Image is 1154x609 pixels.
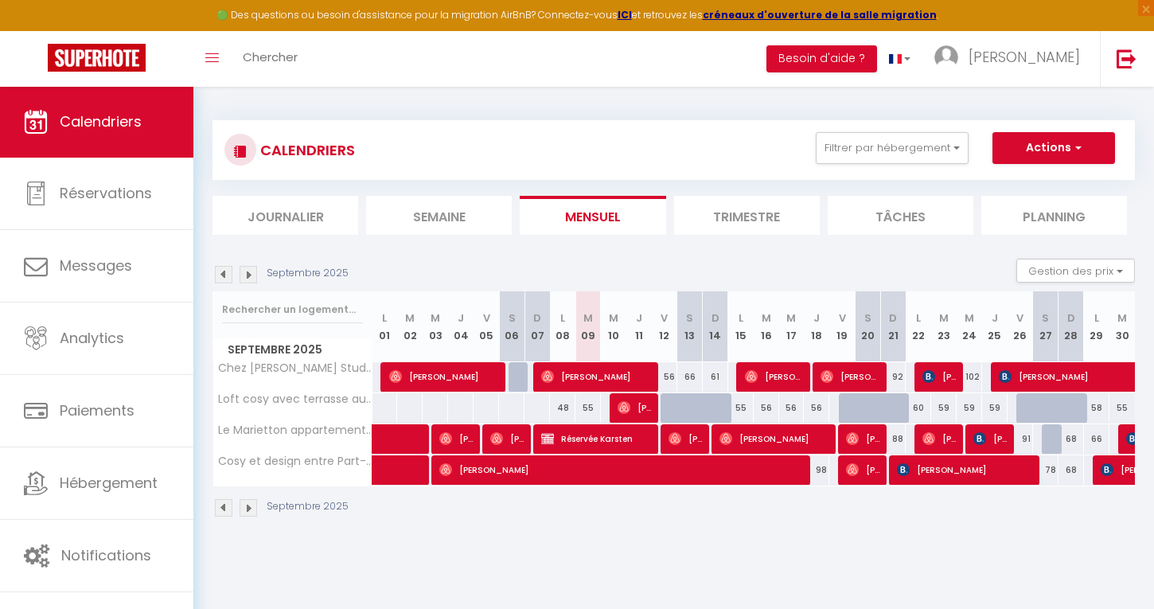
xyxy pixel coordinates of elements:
abbr: M [583,310,593,326]
li: Trimestre [674,196,820,235]
abbr: J [458,310,464,326]
div: 58 [1084,393,1109,423]
div: 61 [703,362,728,392]
span: Chez [PERSON_NAME] Studio Cosy Lyon [216,362,375,374]
div: 48 [550,393,575,423]
div: 66 [677,362,703,392]
button: Filtrer par hébergement [816,132,969,164]
span: Le Marietton appartement cosy à deux pas du métro Valmy [216,424,375,436]
th: 20 [855,291,880,362]
div: 91 [1008,424,1033,454]
p: Septembre 2025 [267,499,349,514]
th: 26 [1008,291,1033,362]
a: créneaux d'ouverture de la salle migration [703,8,937,21]
h3: CALENDRIERS [256,132,355,168]
th: 03 [423,291,448,362]
abbr: M [786,310,796,326]
th: 02 [397,291,423,362]
th: 07 [524,291,550,362]
a: ICI [618,8,632,21]
abbr: L [916,310,921,326]
span: [PERSON_NAME] [922,424,957,454]
div: 68 [1058,424,1084,454]
div: 55 [575,393,601,423]
div: 68 [1058,455,1084,485]
div: 56 [754,393,779,423]
abbr: S [864,310,871,326]
div: 92 [880,362,906,392]
div: 56 [804,393,829,423]
th: 29 [1084,291,1109,362]
th: 27 [1033,291,1058,362]
span: [PERSON_NAME] [897,455,1033,485]
abbr: V [1016,310,1023,326]
span: Septembre 2025 [213,338,372,361]
abbr: M [405,310,415,326]
img: Super Booking [48,44,146,72]
th: 11 [626,291,652,362]
div: 60 [906,393,931,423]
abbr: M [609,310,618,326]
th: 13 [677,291,703,362]
abbr: D [889,310,897,326]
abbr: L [739,310,743,326]
th: 12 [652,291,677,362]
th: 24 [957,291,982,362]
span: [PERSON_NAME] [745,361,805,392]
abbr: V [661,310,668,326]
span: [PERSON_NAME] [922,361,957,392]
th: 10 [601,291,626,362]
span: [PERSON_NAME] [490,424,524,454]
abbr: D [1067,310,1075,326]
div: 59 [957,393,982,423]
abbr: M [1117,310,1127,326]
span: Messages [60,256,132,275]
span: Hébergement [60,473,158,493]
li: Semaine [366,196,512,235]
abbr: V [483,310,490,326]
th: 05 [474,291,499,362]
th: 14 [703,291,728,362]
div: 55 [1109,393,1135,423]
div: 56 [779,393,805,423]
div: 78 [1033,455,1058,485]
span: [PERSON_NAME] [821,361,880,392]
span: [PERSON_NAME] [669,424,703,454]
img: logout [1117,49,1136,68]
span: [PERSON_NAME] [389,361,500,392]
div: 59 [931,393,957,423]
input: Rechercher un logement... [222,295,363,324]
span: [PERSON_NAME] [439,455,805,485]
div: 59 [982,393,1008,423]
abbr: S [509,310,516,326]
th: 09 [575,291,601,362]
button: Actions [992,132,1115,164]
abbr: M [431,310,440,326]
span: [PERSON_NAME] [973,424,1008,454]
th: 30 [1109,291,1135,362]
span: [PERSON_NAME] [846,455,880,485]
span: Calendriers [60,111,142,131]
abbr: J [636,310,642,326]
span: Paiements [60,400,135,420]
abbr: S [1042,310,1049,326]
abbr: L [382,310,387,326]
th: 18 [804,291,829,362]
span: Chercher [243,49,298,65]
div: 66 [1084,424,1109,454]
span: [PERSON_NAME] [439,424,474,454]
button: Gestion des prix [1016,259,1135,283]
th: 21 [880,291,906,362]
th: 15 [728,291,754,362]
span: [PERSON_NAME] [618,392,652,423]
div: 102 [957,362,982,392]
span: Cosy et design entre Part-Dieu et Charpennes [216,455,375,467]
abbr: D [533,310,541,326]
div: 56 [652,362,677,392]
th: 04 [448,291,474,362]
th: 16 [754,291,779,362]
abbr: J [813,310,820,326]
th: 01 [372,291,398,362]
